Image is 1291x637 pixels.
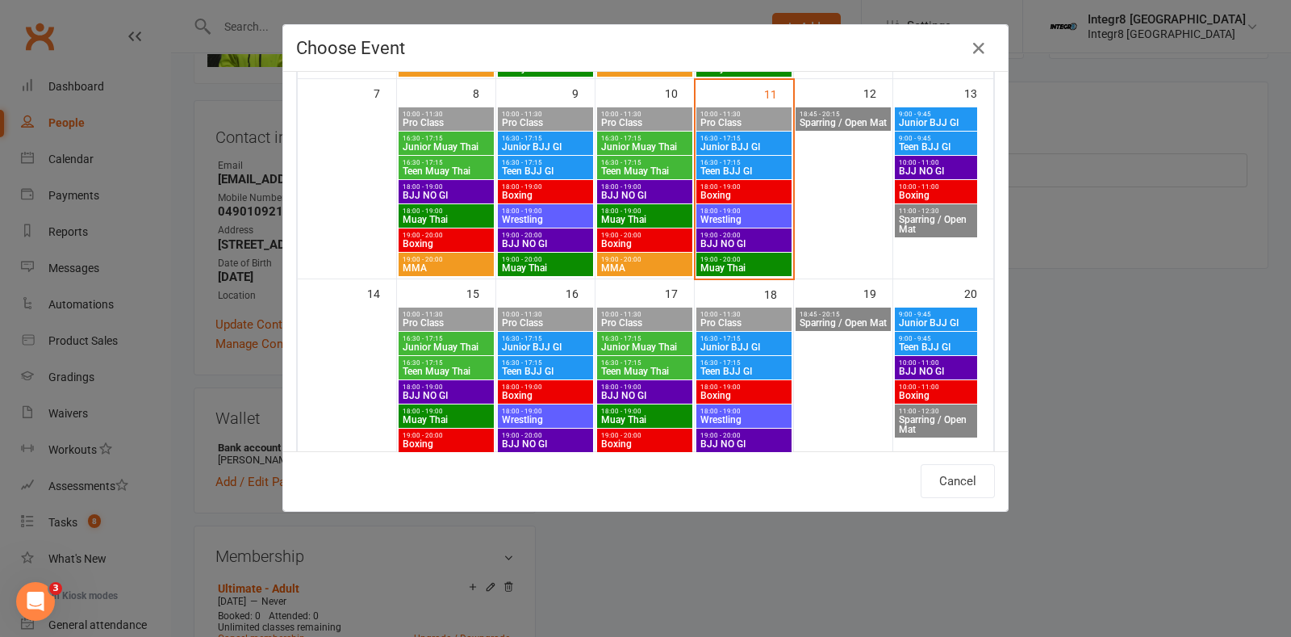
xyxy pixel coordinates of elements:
span: 19:00 - 20:00 [700,256,788,263]
span: 11:00 - 12:30 [898,408,974,415]
span: Pro Class [600,318,689,328]
span: 18:00 - 19:00 [501,383,590,391]
span: 16:30 - 17:15 [700,135,788,142]
span: Sparring / Open Mat [799,118,888,128]
span: 10:00 - 11:30 [501,111,590,118]
div: 17 [665,279,694,306]
span: Boxing [501,191,590,200]
span: 19:00 - 20:00 [600,256,689,263]
span: Junior BJJ GI [700,142,788,152]
span: 18:00 - 19:00 [402,383,491,391]
span: 9:00 - 9:45 [898,111,974,118]
span: 16:30 - 17:15 [501,159,590,166]
span: Teen Muay Thai [402,166,491,176]
span: 18:00 - 19:00 [402,183,491,191]
button: Close [966,36,992,61]
span: Teen BJJ GI [501,367,590,376]
span: Teen BJJ GI [501,166,590,176]
span: 18:00 - 19:00 [700,383,788,391]
span: Junior BJJ GI [898,318,974,328]
span: 16:30 - 17:15 [402,135,491,142]
span: Junior BJJ GI [898,118,974,128]
span: 16:30 - 17:15 [600,135,689,142]
span: 19:00 - 20:00 [402,432,491,439]
span: Teen Muay Thai [600,367,689,376]
span: Wrestling [501,215,590,224]
span: 16:30 - 17:15 [501,335,590,342]
span: 10:00 - 11:00 [898,383,974,391]
div: 20 [964,279,993,306]
div: 8 [473,79,495,106]
span: Junior Muay Thai [402,342,491,352]
span: 10:00 - 11:00 [898,359,974,367]
div: 15 [466,279,495,306]
span: 19:00 - 20:00 [402,256,491,263]
span: Wrestling [700,415,788,425]
span: 10:00 - 11:30 [501,311,590,318]
span: 18:00 - 19:00 [600,183,689,191]
span: 9:00 - 9:45 [898,311,974,318]
span: BJJ NO GI [600,391,689,400]
span: Boxing [600,239,689,249]
span: 19:00 - 20:00 [501,432,590,439]
span: MMA [600,263,689,273]
span: 19:00 - 20:00 [700,432,788,439]
span: Boxing [700,391,788,400]
span: Muay Thai [501,64,590,73]
span: Wrestling [700,215,788,224]
span: 18:00 - 19:00 [402,207,491,215]
span: 10:00 - 11:30 [402,311,491,318]
div: 12 [863,79,892,106]
span: 16:30 - 17:15 [501,359,590,367]
span: 10:00 - 11:30 [700,311,788,318]
span: Teen BJJ GI [898,342,974,352]
span: 11:00 - 12:30 [898,207,974,215]
span: 10:00 - 11:30 [700,111,788,118]
span: Muay Thai [600,215,689,224]
span: BJJ NO GI [700,439,788,449]
span: Sparring / Open Mat [898,215,974,234]
span: 16:30 - 17:15 [402,359,491,367]
span: BJJ NO GI [501,239,590,249]
span: 18:00 - 19:00 [700,408,788,415]
span: 19:00 - 20:00 [700,232,788,239]
span: 9:00 - 9:45 [898,135,974,142]
span: BJJ NO GI [402,191,491,200]
span: 16:30 - 17:15 [700,159,788,166]
span: BJJ NO GI [700,239,788,249]
span: Pro Class [501,118,590,128]
button: Cancel [921,464,995,498]
span: Junior BJJ GI [501,342,590,352]
span: Teen Muay Thai [402,367,491,376]
span: 3 [49,582,62,595]
div: 13 [964,79,993,106]
div: 16 [566,279,595,306]
span: BJJ NO GI [898,367,974,376]
span: Boxing [898,391,974,400]
span: Boxing [898,191,974,200]
span: 16:30 - 17:15 [700,335,788,342]
span: Junior Muay Thai [402,142,491,152]
iframe: Intercom live chat [16,582,55,621]
span: 19:00 - 20:00 [501,256,590,263]
span: 19:00 - 20:00 [402,232,491,239]
span: Boxing [402,239,491,249]
span: 18:00 - 19:00 [700,183,788,191]
span: MMA [402,263,491,273]
span: Wrestling [501,415,590,425]
span: 9:00 - 9:45 [898,335,974,342]
span: Junior BJJ GI [501,142,590,152]
div: 9 [572,79,595,106]
span: Muay Thai [700,64,788,73]
span: 16:30 - 17:15 [600,359,689,367]
span: 19:00 - 20:00 [600,432,689,439]
span: 18:00 - 19:00 [700,207,788,215]
span: Teen BJJ GI [700,367,788,376]
span: Sparring / Open Mat [898,415,974,434]
span: 19:00 - 20:00 [501,232,590,239]
span: Boxing [700,191,788,200]
span: Muay Thai [700,263,788,273]
span: 18:45 - 20:15 [799,311,888,318]
span: 18:45 - 20:15 [799,111,888,118]
span: 18:00 - 19:00 [402,408,491,415]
